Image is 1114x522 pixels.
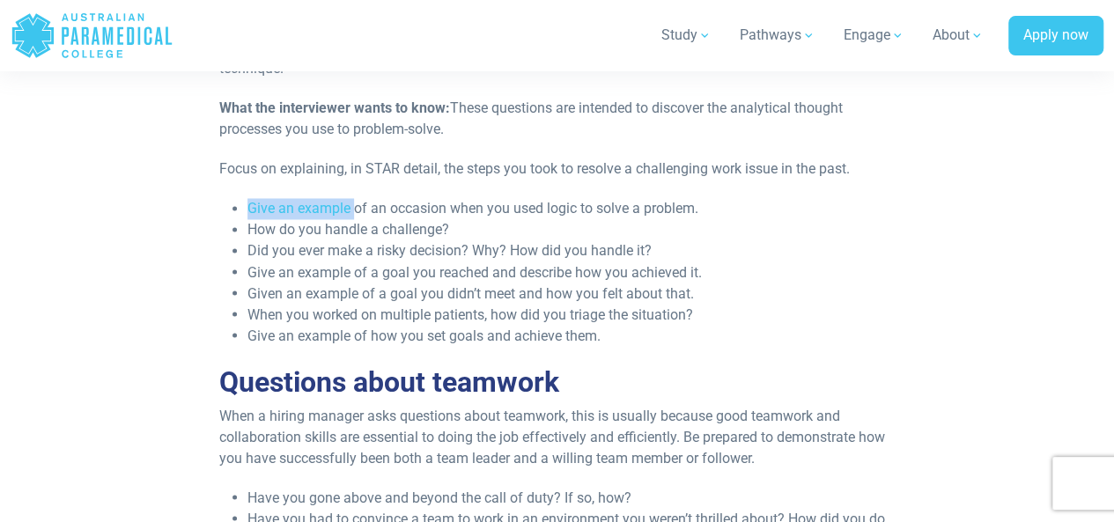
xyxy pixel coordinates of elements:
p: When a hiring manager asks questions about teamwork, this is usually because good teamwork and co... [219,405,895,468]
li: Given an example of a goal you didn’t meet and how you felt about that. [247,283,895,304]
p: Focus on explaining, in STAR detail, the steps you took to resolve a challenging work issue in th... [219,158,895,180]
li: How do you handle a challenge? [247,219,895,240]
li: When you worked on multiple patients, how did you triage the situation? [247,304,895,325]
li: Have you gone above and beyond the call of duty? If so, how? [247,487,895,508]
a: Study [651,11,722,60]
li: Did you ever make a risky decision? Why? How did you handle it? [247,240,895,261]
strong: What the interviewer wants to know: [219,99,450,116]
a: Engage [833,11,915,60]
li: Give an example of a goal you reached and describe how you achieved it. [247,261,895,283]
p: These questions are intended to discover the analytical thought processes you use to problem-solve. [219,98,895,140]
li: Give an example of how you set goals and achieve them. [247,325,895,346]
h2: Questions about teamwork [219,364,895,398]
a: Apply now [1008,16,1103,56]
a: About [922,11,994,60]
a: Pathways [729,11,826,60]
a: Australian Paramedical College [11,7,173,64]
li: Give an example of an occasion when you used logic to solve a problem. [247,198,895,219]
